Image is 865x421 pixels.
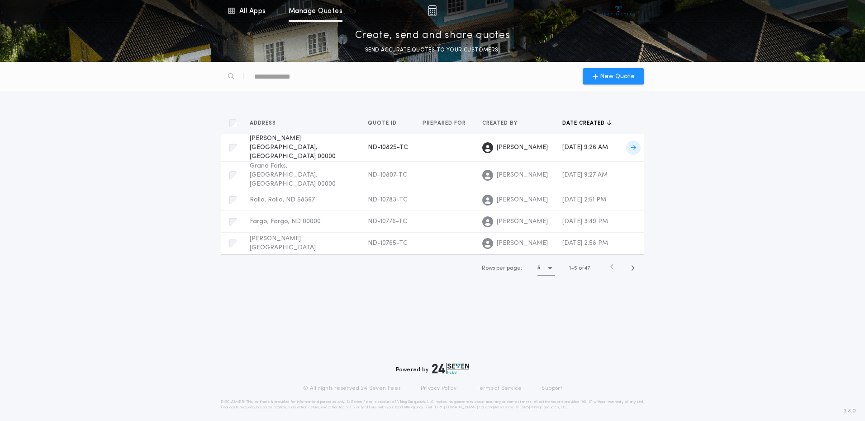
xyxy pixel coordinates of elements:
[368,218,407,225] span: ND-10776-TC
[600,72,635,81] span: New Quote
[497,196,548,205] span: [PERSON_NAME]
[250,135,336,160] span: [PERSON_NAME][GEOGRAPHIC_DATA], [GEOGRAPHIC_DATA] 00000
[569,266,571,271] span: 1
[562,172,608,178] span: [DATE] 9:27 AM
[355,28,510,43] p: Create, send and share quotes
[562,218,608,225] span: [DATE] 3:49 PM
[497,217,548,226] span: [PERSON_NAME]
[562,120,607,127] span: Date created
[574,266,577,271] span: 5
[579,264,590,272] span: of 47
[396,363,469,374] div: Powered by
[497,171,548,180] span: [PERSON_NAME]
[432,363,469,374] img: logo
[562,240,608,247] span: [DATE] 2:58 PM
[583,68,644,84] button: New Quote
[562,196,606,203] span: [DATE] 2:51 PM
[303,385,401,392] p: © All rights reserved. 24|Seven Fees
[250,163,336,187] span: Grand Forks, [GEOGRAPHIC_DATA], [GEOGRAPHIC_DATA] 00000
[844,407,856,415] span: 3.8.0
[368,120,399,127] span: Quote ID
[368,240,408,247] span: ND-10765-TC
[482,119,524,128] button: Created by
[368,119,404,128] button: Quote ID
[368,144,408,151] span: ND-10825-TC
[221,399,644,410] p: DISCLAIMER: This estimate is provided for informational purposes only. 24|Seven Fees, a product o...
[537,261,555,276] button: 5
[250,218,321,225] span: Fargo, Fargo, ND 00000
[602,6,636,15] img: vs-icon
[476,385,522,392] a: Terms of Service
[368,172,407,178] span: ND-10807-TC
[250,235,316,251] span: [PERSON_NAME][GEOGRAPHIC_DATA]
[433,406,478,409] a: [URL][DOMAIN_NAME]
[497,239,548,248] span: [PERSON_NAME]
[497,143,548,152] span: [PERSON_NAME]
[250,196,315,203] span: Rolla, Rolla, ND 58367
[482,266,522,271] span: Rows per page:
[562,144,608,151] span: [DATE] 9:26 AM
[537,263,541,272] h1: 5
[423,120,468,127] span: Prepared for
[421,385,457,392] a: Privacy Policy
[250,119,283,128] button: Address
[250,120,278,127] span: Address
[562,119,612,128] button: Date created
[368,196,408,203] span: ND-10783-TC
[365,46,500,55] p: SEND ACCURATE QUOTES TO YOUR CUSTOMERS.
[542,385,562,392] a: Support
[428,5,437,16] img: img
[482,120,519,127] span: Created by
